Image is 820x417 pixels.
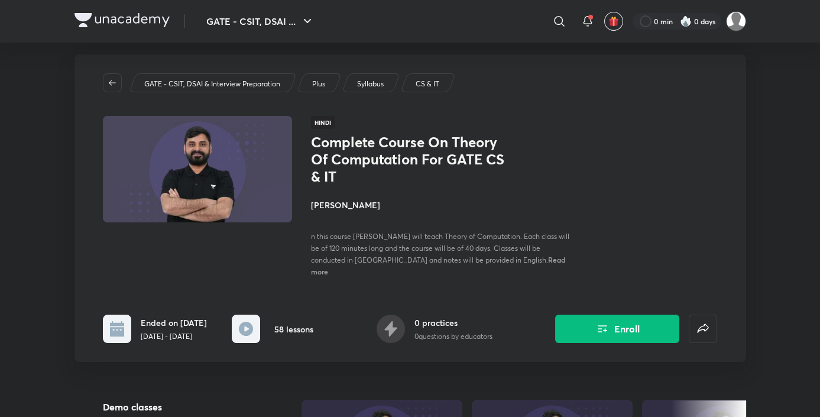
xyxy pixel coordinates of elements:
button: Enroll [555,315,679,343]
span: Hindi [311,116,335,129]
button: false [689,315,717,343]
a: Plus [310,79,327,89]
h5: Demo classes [103,400,264,414]
p: CS & IT [416,79,439,89]
button: GATE - CSIT, DSAI ... [199,9,322,33]
p: Plus [312,79,325,89]
a: Company Logo [74,13,170,30]
img: streak [680,15,692,27]
h1: Complete Course On Theory Of Computation For GATE CS & IT [311,134,504,185]
a: CS & IT [413,79,441,89]
img: Thumbnail [101,115,293,224]
h6: 58 lessons [274,323,313,335]
img: Company Logo [74,13,170,27]
span: n this course [PERSON_NAME] will teach Theory of Computation. Each class will be of 120 minutes l... [311,232,569,264]
p: 0 questions by educators [414,331,492,342]
img: avatar [608,16,619,27]
a: Syllabus [355,79,385,89]
img: Varsha Sharma [726,11,746,31]
h6: Ended on [DATE] [141,316,207,329]
p: Syllabus [357,79,384,89]
a: GATE - CSIT, DSAI & Interview Preparation [142,79,282,89]
h4: [PERSON_NAME] [311,199,576,211]
p: [DATE] - [DATE] [141,331,207,342]
h6: 0 practices [414,316,492,329]
button: avatar [604,12,623,31]
p: GATE - CSIT, DSAI & Interview Preparation [144,79,280,89]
